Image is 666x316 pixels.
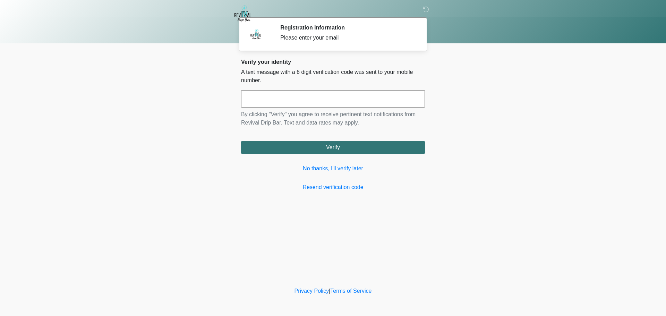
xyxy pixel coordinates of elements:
a: No thanks, I'll verify later [241,164,425,173]
img: Agent Avatar [246,24,267,45]
img: Revival Drip Bar Logo [234,5,251,23]
div: Please enter your email [280,34,415,42]
button: Verify [241,141,425,154]
a: | [329,288,330,294]
h2: Verify your identity [241,59,425,65]
p: By clicking "Verify" you agree to receive pertinent text notifications from Revival Drip Bar. Tex... [241,110,425,127]
a: Privacy Policy [294,288,329,294]
a: Terms of Service [330,288,372,294]
a: Resend verification code [241,183,425,191]
p: A text message with a 6 digit verification code was sent to your mobile number. [241,68,425,85]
